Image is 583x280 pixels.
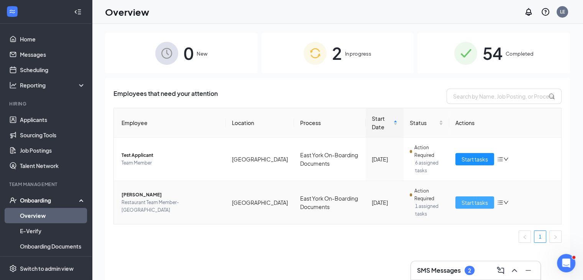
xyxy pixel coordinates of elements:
div: [DATE] [372,155,397,163]
span: down [503,200,509,205]
svg: UserCheck [9,196,17,204]
li: Previous Page [519,231,531,243]
span: In progress [345,50,371,58]
span: left [522,235,527,239]
svg: Collapse [74,8,82,16]
li: Next Page [549,231,562,243]
span: Action Required [414,187,443,203]
li: 1 [534,231,546,243]
span: New [197,50,207,58]
svg: Notifications [524,7,533,16]
span: 6 assigned tasks [415,159,443,175]
a: Job Postings [20,143,85,158]
div: LE [560,8,565,15]
a: 1 [534,231,546,242]
th: Process [294,108,366,138]
th: Employee [114,108,226,138]
button: left [519,231,531,243]
button: ComposeMessage [494,264,507,277]
span: Start Date [372,114,392,131]
svg: Analysis [9,81,17,89]
button: Minimize [522,264,534,277]
svg: WorkstreamLogo [8,8,16,15]
a: Messages [20,47,85,62]
span: Completed [506,50,534,58]
td: East York On-Boarding Documents [294,138,366,181]
div: Team Management [9,181,84,188]
span: Test Applicant [122,152,220,159]
span: 0 [184,40,194,66]
td: East York On-Boarding Documents [294,181,366,224]
span: Employees that need your attention [113,89,218,104]
div: [DATE] [372,198,397,207]
div: 2 [468,267,471,274]
div: Switch to admin view [20,265,74,272]
div: Hiring [9,100,84,107]
svg: Minimize [524,266,533,275]
a: Overview [20,208,85,223]
span: Action Required [414,144,443,159]
td: [GEOGRAPHIC_DATA] [226,181,294,224]
span: Start tasks [461,155,488,163]
h1: Overview [105,5,149,18]
div: Reporting [20,81,86,89]
th: Location [226,108,294,138]
div: Onboarding [20,196,79,204]
svg: ChevronUp [510,266,519,275]
a: Activity log [20,254,85,269]
span: right [553,235,558,239]
a: E-Verify [20,223,85,239]
span: 1 assigned tasks [415,203,443,218]
a: Sourcing Tools [20,127,85,143]
svg: ComposeMessage [496,266,505,275]
span: Status [410,119,437,127]
h3: SMS Messages [417,266,461,275]
input: Search by Name, Job Posting, or Process [447,89,562,104]
span: Start tasks [461,198,488,207]
svg: Settings [9,265,17,272]
span: bars [497,156,503,162]
span: Restaurant Team Member- [GEOGRAPHIC_DATA] [122,199,220,214]
a: Home [20,31,85,47]
span: down [503,156,509,162]
td: [GEOGRAPHIC_DATA] [226,138,294,181]
a: Talent Network [20,158,85,173]
th: Actions [449,108,561,138]
a: Applicants [20,112,85,127]
a: Scheduling [20,62,85,77]
span: 2 [332,40,342,66]
span: bars [497,199,503,206]
span: [PERSON_NAME] [122,191,220,199]
span: Team Member [122,159,220,167]
button: Start tasks [455,196,494,209]
span: 54 [483,40,503,66]
button: right [549,231,562,243]
a: Onboarding Documents [20,239,85,254]
iframe: Intercom live chat [557,254,575,272]
button: Start tasks [455,153,494,165]
button: ChevronUp [508,264,521,277]
svg: QuestionInfo [541,7,550,16]
th: Status [404,108,449,138]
